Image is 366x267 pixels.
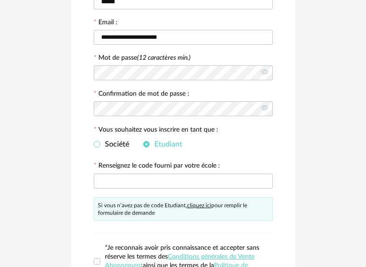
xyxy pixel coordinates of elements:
[94,126,218,135] label: Vous souhaitez vous inscrire en tant que :
[150,141,182,148] span: Etudiant
[94,162,220,171] label: Renseignez le code fourni par votre école :
[98,55,191,61] label: Mot de passe
[94,197,273,221] div: Si vous n’avez pas de code Etudiant, pour remplir le formulaire de demande
[187,203,211,208] a: cliquez ici
[100,141,129,148] span: Société
[137,55,191,61] i: (12 caractères min.)
[94,19,117,28] label: Email :
[94,91,189,99] label: Confirmation de mot de passe :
